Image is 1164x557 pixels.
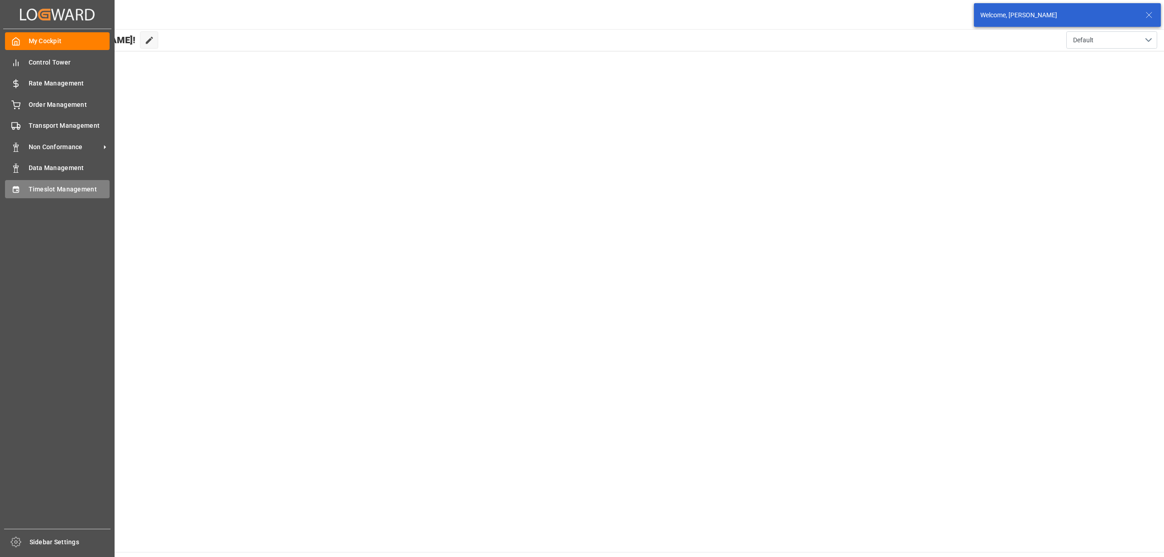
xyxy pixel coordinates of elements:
span: Data Management [29,163,110,173]
span: Non Conformance [29,142,100,152]
span: Transport Management [29,121,110,130]
a: Control Tower [5,53,110,71]
span: Sidebar Settings [30,537,111,547]
button: open menu [1066,31,1157,49]
a: Transport Management [5,117,110,135]
span: Order Management [29,100,110,110]
span: My Cockpit [29,36,110,46]
div: Welcome, [PERSON_NAME] [980,10,1137,20]
span: Control Tower [29,58,110,67]
span: Rate Management [29,79,110,88]
span: Default [1073,35,1094,45]
a: My Cockpit [5,32,110,50]
span: Timeslot Management [29,185,110,194]
a: Rate Management [5,75,110,92]
a: Order Management [5,95,110,113]
a: Data Management [5,159,110,177]
a: Timeslot Management [5,180,110,198]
